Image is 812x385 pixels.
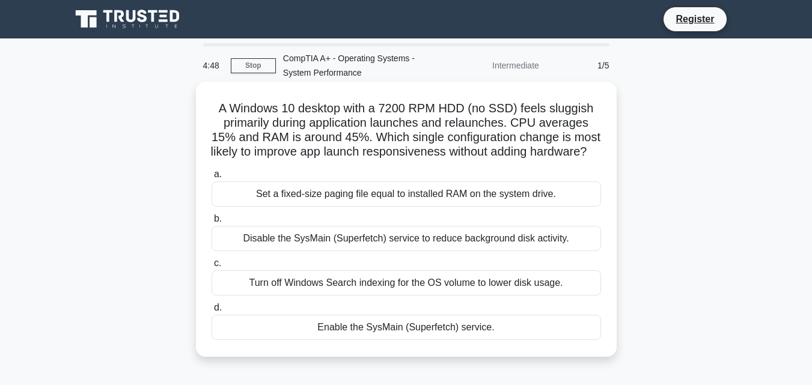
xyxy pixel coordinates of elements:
a: Stop [231,58,276,73]
div: Set a fixed-size paging file equal to installed RAM on the system drive. [212,181,601,207]
span: d. [214,302,222,312]
h5: A Windows 10 desktop with a 7200 RPM HDD (no SSD) feels sluggish primarily during application lau... [210,101,602,160]
div: Turn off Windows Search indexing for the OS volume to lower disk usage. [212,270,601,296]
div: Disable the SysMain (Superfetch) service to reduce background disk activity. [212,226,601,251]
span: c. [214,258,221,268]
div: 4:48 [196,53,231,77]
a: Register [668,11,721,26]
span: b. [214,213,222,223]
div: 1/5 [546,53,617,77]
div: CompTIA A+ - Operating Systems - System Performance [276,46,441,85]
div: Enable the SysMain (Superfetch) service. [212,315,601,340]
div: Intermediate [441,53,546,77]
span: a. [214,169,222,179]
